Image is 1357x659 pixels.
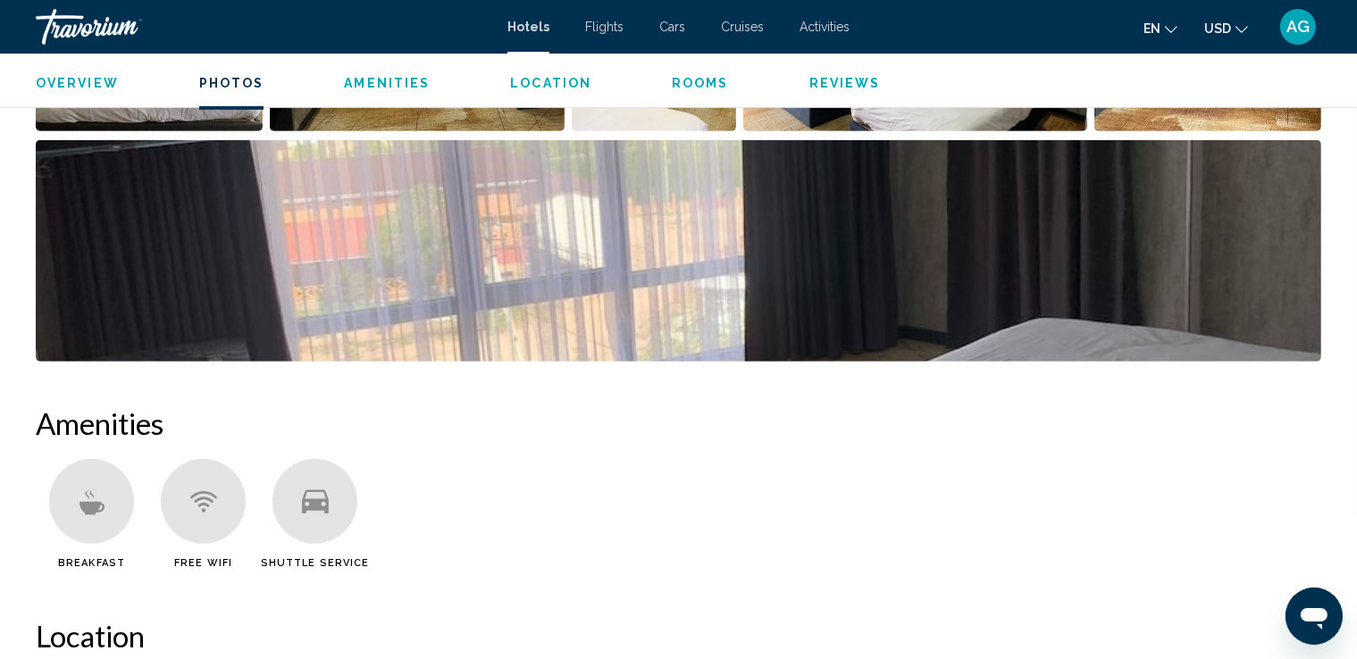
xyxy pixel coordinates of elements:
iframe: Кнопка запуска окна обмена сообщениями [1286,588,1343,645]
span: Location [510,76,591,90]
button: Rooms [672,75,729,91]
span: Rooms [672,76,729,90]
button: Photos [199,75,264,91]
h2: Amenities [36,405,1321,441]
a: Hotels [507,20,549,34]
button: Amenities [344,75,430,91]
a: Activities [800,20,850,34]
button: Change currency [1204,15,1248,41]
a: Flights [585,20,624,34]
span: Breakfast [58,557,125,569]
button: Location [510,75,591,91]
button: User Menu [1275,8,1321,46]
span: en [1143,21,1160,36]
a: Cars [659,20,685,34]
span: Free WiFi [174,557,232,569]
a: Travorium [36,9,490,45]
span: USD [1204,21,1231,36]
h2: Location [36,618,1321,654]
button: Open full-screen image slider [36,139,1321,363]
span: Photos [199,76,264,90]
button: Reviews [809,75,881,91]
button: Overview [36,75,119,91]
span: Shuttle Service [261,557,370,569]
span: Overview [36,76,119,90]
span: Amenities [344,76,430,90]
a: Cruises [721,20,764,34]
button: Change language [1143,15,1177,41]
span: AG [1286,18,1310,36]
span: Reviews [809,76,881,90]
